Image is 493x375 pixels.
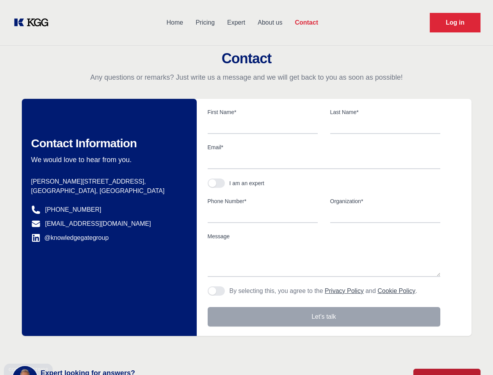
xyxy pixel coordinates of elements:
a: [PHONE_NUMBER] [45,205,101,214]
a: Privacy Policy [325,287,364,294]
a: Pricing [189,12,221,33]
a: Cookie Policy [377,287,415,294]
a: [EMAIL_ADDRESS][DOMAIN_NAME] [45,219,151,229]
a: Expert [221,12,251,33]
p: We would love to hear from you. [31,155,184,164]
p: [PERSON_NAME][STREET_ADDRESS], [31,177,184,186]
a: @knowledgegategroup [31,233,109,243]
label: Organization* [330,197,440,205]
label: Last Name* [330,108,440,116]
iframe: Chat Widget [454,337,493,375]
p: [GEOGRAPHIC_DATA], [GEOGRAPHIC_DATA] [31,186,184,196]
label: Email* [208,143,440,151]
a: KOL Knowledge Platform: Talk to Key External Experts (KEE) [12,16,55,29]
label: Phone Number* [208,197,318,205]
a: About us [251,12,288,33]
p: Any questions or remarks? Just write us a message and we will get back to you as soon as possible! [9,73,484,82]
label: Message [208,232,440,240]
h2: Contact Information [31,136,184,150]
a: Request Demo [430,13,481,32]
p: By selecting this, you agree to the and . [230,286,417,296]
a: Home [160,12,189,33]
h2: Contact [9,51,484,66]
a: Contact [288,12,324,33]
label: First Name* [208,108,318,116]
button: Let's talk [208,307,440,327]
div: I am an expert [230,179,265,187]
div: Cookie settings [9,368,48,372]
